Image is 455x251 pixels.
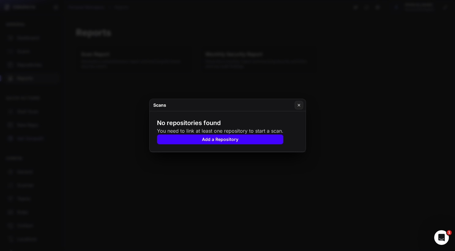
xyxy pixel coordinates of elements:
[157,127,283,135] p: You need to link at least one repository to start a scan.
[153,102,166,108] h4: Scans
[157,119,283,127] h3: No repositories found
[447,230,452,235] span: 1
[434,230,449,245] iframe: Intercom live chat
[157,135,283,144] button: Add a Repository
